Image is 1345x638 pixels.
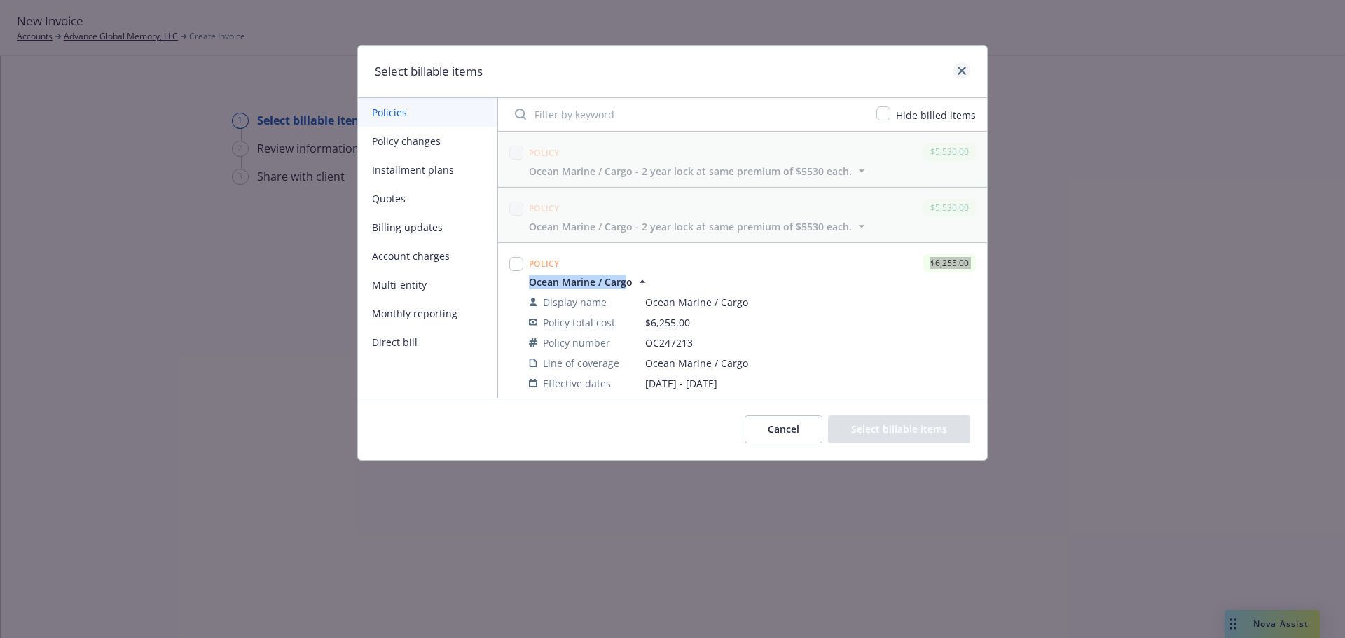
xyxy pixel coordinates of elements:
[896,109,976,122] span: Hide billed items
[645,396,976,411] span: CNA Insurance
[498,188,987,242] span: Policy$5,530.00Ocean Marine / Cargo - 2 year lock at same premium of $5530 each.
[543,295,607,310] span: Display name
[358,127,497,155] button: Policy changes
[953,62,970,79] a: close
[645,335,976,350] span: OC247213
[645,376,976,391] span: [DATE] - [DATE]
[529,202,560,214] span: Policy
[498,132,987,186] span: Policy$5,530.00Ocean Marine / Cargo - 2 year lock at same premium of $5530 each.
[506,100,868,128] input: Filter by keyword
[529,219,852,234] span: Ocean Marine / Cargo - 2 year lock at same premium of $5530 each.
[529,275,633,289] span: Ocean Marine / Cargo
[358,98,497,127] button: Policies
[358,213,497,242] button: Billing updates
[529,164,869,179] button: Ocean Marine / Cargo - 2 year lock at same premium of $5530 each.
[923,199,976,216] div: $5,530.00
[529,164,852,179] span: Ocean Marine / Cargo - 2 year lock at same premium of $5530 each.
[358,242,497,270] button: Account charges
[645,356,976,370] span: Ocean Marine / Cargo
[543,376,611,391] span: Effective dates
[358,328,497,356] button: Direct bill
[745,415,822,443] button: Cancel
[645,295,976,310] span: Ocean Marine / Cargo
[923,254,976,272] div: $6,255.00
[358,155,497,184] button: Installment plans
[529,147,560,159] span: Policy
[543,356,619,370] span: Line of coverage
[543,396,576,411] span: Carrier
[645,316,690,329] span: $6,255.00
[529,219,869,234] button: Ocean Marine / Cargo - 2 year lock at same premium of $5530 each.
[358,184,497,213] button: Quotes
[358,299,497,328] button: Monthly reporting
[543,335,610,350] span: Policy number
[375,62,483,81] h1: Select billable items
[529,258,560,270] span: Policy
[529,275,649,289] button: Ocean Marine / Cargo
[923,143,976,160] div: $5,530.00
[543,315,615,330] span: Policy total cost
[358,270,497,299] button: Multi-entity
